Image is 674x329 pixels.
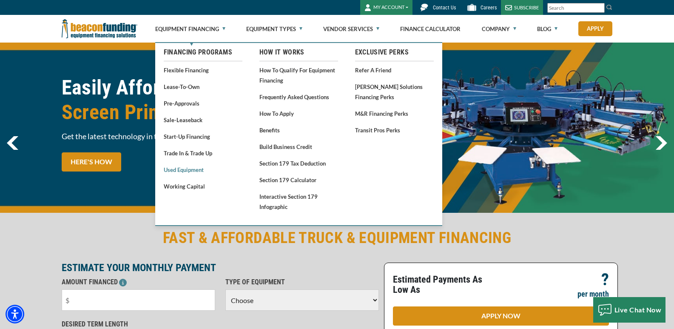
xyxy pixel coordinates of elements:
[259,125,338,135] a: Benefits
[7,136,18,150] img: Left Navigator
[155,15,225,43] a: Equipment Financing
[164,164,242,175] a: Used Equipment
[164,47,242,57] a: Financing Programs
[164,131,242,142] a: Start-Up Financing
[655,136,667,150] a: next
[164,98,242,109] a: Pre-approvals
[62,277,215,287] p: AMOUNT FINANCED
[259,191,338,212] a: Interactive Section 179 Infographic
[62,15,137,43] img: Beacon Funding Corporation logo
[259,158,338,169] a: Section 179 Tax Deduction
[577,289,609,299] p: per month
[323,15,379,43] a: Vendor Services
[614,306,662,314] span: Live Chat Now
[593,297,666,323] button: Live Chat Now
[655,136,667,150] img: Right Navigator
[62,152,121,172] a: HERE'S HOW
[62,100,332,125] span: Screen Printing Press
[164,148,242,158] a: Trade In & Trade Up
[62,289,215,311] input: $
[62,131,332,142] span: Get the latest technology in the industry without draining your savings.
[164,81,242,92] a: Lease-To-Own
[355,47,434,57] a: Exclusive Perks
[6,305,24,323] div: Accessibility Menu
[547,3,605,13] input: Search
[246,15,302,43] a: Equipment Types
[393,275,496,295] p: Estimated Payments As Low As
[62,228,613,248] h2: FAST & AFFORDABLE TRUCK & EQUIPMENT FINANCING
[393,306,609,326] a: APPLY NOW
[259,108,338,119] a: How to Apply
[259,141,338,152] a: Build Business Credit
[355,65,434,75] a: Refer a Friend
[259,65,338,86] a: How to Qualify for Equipment Financing
[433,5,456,11] span: Contact Us
[7,136,18,150] a: previous
[259,175,338,185] a: Section 179 Calculator
[578,21,612,36] a: Apply
[601,275,609,285] p: ?
[606,4,613,11] img: Search
[537,15,557,43] a: Blog
[481,5,497,11] span: Careers
[62,263,379,273] p: ESTIMATE YOUR MONTHLY PAYMENT
[596,5,603,11] a: Clear search text
[259,92,338,102] a: Frequently Asked Questions
[164,114,242,125] a: Sale-Leaseback
[225,277,379,287] p: TYPE OF EQUIPMENT
[164,65,242,75] a: Flexible Financing
[355,125,434,135] a: Transit Pros Perks
[482,15,516,43] a: Company
[164,181,242,192] a: Working Capital
[355,81,434,102] a: [PERSON_NAME] Solutions Financing Perks
[62,75,332,125] h1: Easily Afford the Latest
[400,15,461,43] a: Finance Calculator
[259,47,338,57] a: How It Works
[355,108,434,119] a: M&R Financing Perks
